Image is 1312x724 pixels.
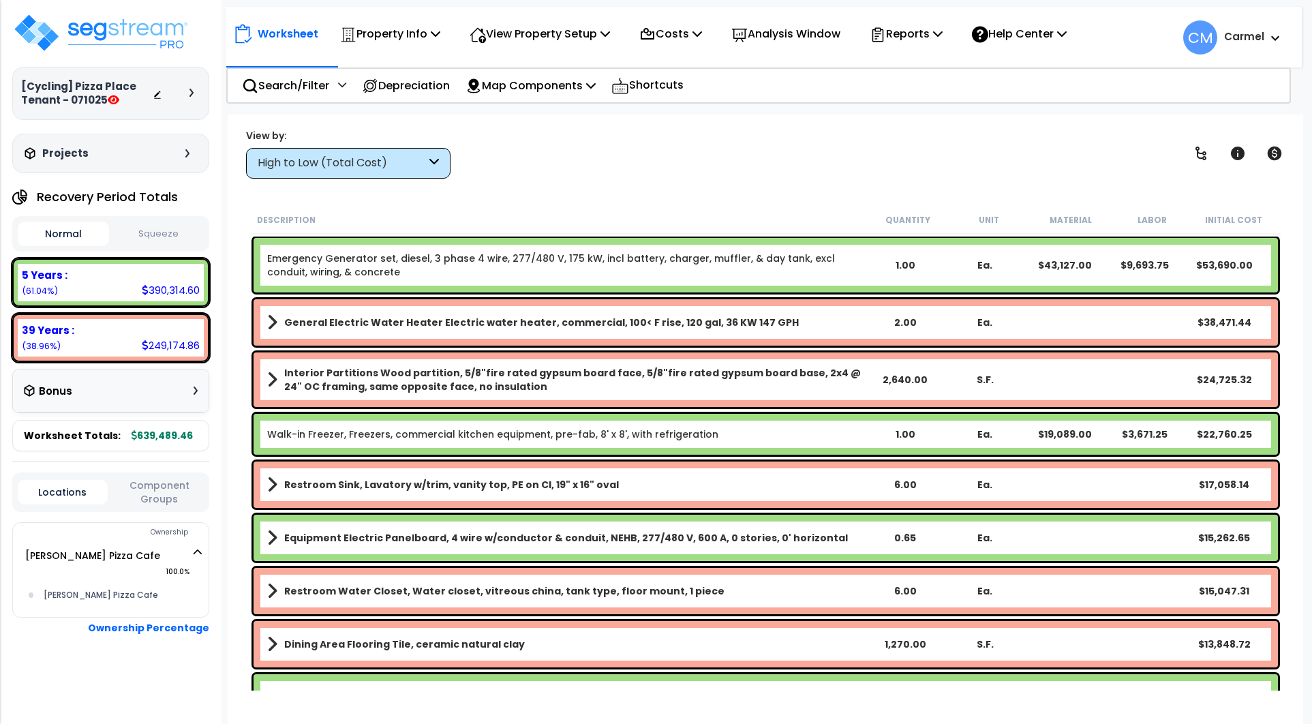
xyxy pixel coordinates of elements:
[284,316,799,329] b: General Electric Water Heater Electric water heater, commercial, 100< F rise, 120 gal, 36 KW 147 GPH
[132,429,193,442] b: 639,489.46
[1224,29,1264,44] b: Carmel
[12,12,189,53] img: logo_pro_r.png
[39,386,72,397] h3: Bonus
[611,76,684,95] p: Shortcuts
[972,25,1067,43] p: Help Center
[267,427,718,441] a: Individual Item
[166,564,202,580] span: 100.0%
[362,76,450,95] p: Depreciation
[1184,584,1264,598] div: $15,047.31
[267,582,866,601] a: Assembly Title
[267,635,866,654] a: Assembly Title
[40,587,202,603] div: [PERSON_NAME] Pizza Cafe
[267,313,866,332] a: Assembly Title
[865,427,945,441] div: 1.00
[1184,531,1264,545] div: $15,262.65
[865,584,945,598] div: 6.00
[639,25,702,43] p: Costs
[267,528,866,547] a: Assembly Title
[1184,637,1264,651] div: $13,848.72
[142,338,200,352] div: 249,174.86
[284,366,866,393] b: Interior Partitions Wood partition, 5/8"fire rated gypsum board face, 5/8"fire rated gypsum board...
[37,190,178,204] h4: Recovery Period Totals
[284,478,619,492] b: Restroom Sink, Lavatory w/trim, vanity top, PE on CI, 19" x 16" oval
[870,25,943,43] p: Reports
[945,531,1024,545] div: Ea.
[284,531,848,545] b: Equipment Electric Panelboard, 4 wire w/conductor & conduit, NEHB, 277/480 V, 600 A, 0 stories, 0...
[284,637,525,651] b: Dining Area Flooring Tile, ceramic natural clay
[945,258,1024,272] div: Ea.
[1183,20,1217,55] span: CM
[865,373,945,387] div: 2,640.00
[979,215,999,226] small: Unit
[1138,215,1167,226] small: Labor
[18,480,108,504] button: Locations
[42,147,89,160] h3: Projects
[865,478,945,492] div: 6.00
[21,80,153,107] h3: [Cycling] Pizza Place Tenant - 071025
[354,70,457,102] div: Depreciation
[267,475,866,494] a: Assembly Title
[267,252,866,279] a: Individual Item
[865,316,945,329] div: 2.00
[242,76,329,95] p: Search/Filter
[88,621,209,635] b: Ownership Percentage
[945,373,1024,387] div: S.F.
[865,637,945,651] div: 1,270.00
[466,76,596,95] p: Map Components
[731,25,840,43] p: Analysis Window
[1024,258,1104,272] div: $43,127.00
[22,285,58,297] small: (61.04%)
[1184,258,1264,272] div: $53,690.00
[865,258,945,272] div: 1.00
[284,584,724,598] b: Restroom Water Closet, Water closet, vitreous china, tank type, floor mount, 1 piece
[24,429,121,442] span: Worksheet Totals:
[340,25,440,43] p: Property Info
[1024,427,1104,441] div: $19,089.00
[945,637,1024,651] div: S.F.
[267,688,866,715] a: Individual Item
[470,25,610,43] p: View Property Setup
[22,268,67,282] b: 5 Years :
[1205,215,1262,226] small: Initial Cost
[945,584,1024,598] div: Ea.
[267,366,866,393] a: Assembly Title
[945,427,1024,441] div: Ea.
[40,524,209,541] div: Ownership
[142,283,200,297] div: 390,314.60
[1184,316,1264,329] div: $38,471.44
[1184,478,1264,492] div: $17,058.14
[865,531,945,545] div: 0.65
[25,549,160,562] a: [PERSON_NAME] Pizza Cafe 100.0%
[1104,258,1184,272] div: $9,693.75
[22,340,61,352] small: (38.96%)
[1184,373,1264,387] div: $24,725.32
[246,129,451,142] div: View by:
[1184,427,1264,441] div: $22,760.25
[257,215,316,226] small: Description
[115,478,204,507] button: Component Groups
[885,215,930,226] small: Quantity
[604,69,691,102] div: Shortcuts
[112,222,204,246] button: Squeeze
[258,155,426,171] div: High to Low (Total Cost)
[1104,427,1184,441] div: $3,671.25
[1050,215,1092,226] small: Material
[258,25,318,43] p: Worksheet
[22,323,74,337] b: 39 Years :
[18,222,109,246] button: Normal
[945,478,1024,492] div: Ea.
[945,316,1024,329] div: Ea.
